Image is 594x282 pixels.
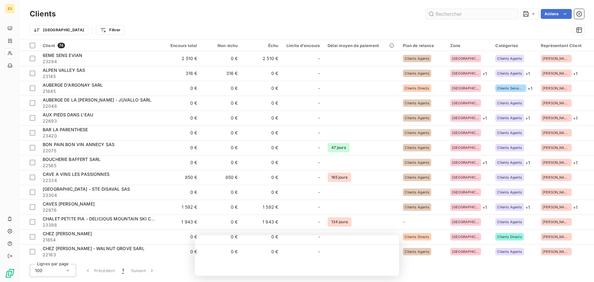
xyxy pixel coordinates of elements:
span: [GEOGRAPHIC_DATA] [452,57,479,60]
span: Clients Agents [497,176,522,179]
span: [PERSON_NAME] [543,101,570,105]
td: 0 € [241,111,282,125]
span: - [318,130,320,136]
td: 0 € [161,229,201,244]
span: 22075 [43,148,157,154]
span: + 1 [573,70,578,77]
span: Clients Agents [497,220,522,224]
div: Délai moyen de paiement [328,43,396,48]
span: Clients Agents [405,131,429,135]
h3: Clients [30,8,56,20]
td: 0 € [201,185,241,200]
span: + 1 [482,70,487,77]
span: - [403,219,405,224]
span: Clients Agents [497,205,522,209]
span: 23145 [43,73,157,80]
span: [PERSON_NAME] [543,220,570,224]
td: 0 € [241,140,282,155]
span: Clients Agents [405,116,429,120]
span: - [318,174,320,180]
span: + 1 [525,70,530,77]
span: [GEOGRAPHIC_DATA] [452,131,479,135]
span: - [318,145,320,151]
td: 0 € [201,140,241,155]
td: 0 € [241,125,282,140]
span: [PERSON_NAME] [543,176,570,179]
div: Zone [450,43,488,48]
span: Clients Agents [497,190,522,194]
span: [PERSON_NAME] [543,86,570,90]
div: Échu [245,43,278,48]
iframe: Enquête de LeanPay [195,235,399,276]
span: [PERSON_NAME] [543,205,570,209]
td: 0 € [201,200,241,215]
td: 850 € [161,170,201,185]
span: [PERSON_NAME] [543,131,570,135]
span: - [318,219,320,225]
td: 0 € [201,155,241,170]
span: [PERSON_NAME] [543,235,570,239]
span: - [318,115,320,121]
span: 22048 [43,103,157,109]
div: Représentant Client [541,43,590,48]
td: 0 € [241,66,282,81]
span: + 1 [482,204,487,210]
span: [PERSON_NAME] [543,57,570,60]
span: - [318,85,320,91]
span: CAVE A VINS LES PASSIONNES [43,171,110,177]
button: Suivant [127,264,159,277]
span: 22163 [43,252,157,258]
td: 0 € [241,155,282,170]
span: AUBERGE DE LA [PERSON_NAME] - JUVALLO SARL [43,97,151,102]
span: BAR LA PARENTHESE [43,127,88,132]
button: Précédent [81,264,118,277]
span: - [318,55,320,62]
span: Clients Agents [497,146,522,150]
button: 1 [118,264,127,277]
span: [GEOGRAPHIC_DATA] [452,190,479,194]
td: 0 € [161,155,201,170]
span: Clients Agents [497,161,522,164]
span: - [318,100,320,106]
span: 23398 [43,222,157,228]
span: 74 [58,43,65,48]
span: [GEOGRAPHIC_DATA] [452,161,479,164]
span: 23294 [43,59,157,65]
span: 22334 [43,177,157,184]
span: Clients Agents [405,190,429,194]
span: + 1 [525,204,530,210]
td: 1 592 € [241,200,282,215]
span: - [318,234,320,240]
span: [PERSON_NAME] [543,250,570,254]
span: + 1 [482,159,487,166]
span: 100 [35,267,42,274]
span: 165 jours [328,173,351,182]
span: [GEOGRAPHIC_DATA] [452,235,479,239]
span: [GEOGRAPHIC_DATA] [452,101,479,105]
span: Clients Agents [405,57,429,60]
span: [GEOGRAPHIC_DATA] [452,86,479,90]
span: + 1 [573,204,578,210]
td: 0 € [241,96,282,111]
span: Clients Agents [497,250,522,254]
span: [PERSON_NAME] [543,190,570,194]
span: - [318,159,320,166]
span: AUX PIEDS DANS L'EAU [43,112,93,117]
span: - [318,189,320,195]
span: + 1 [527,85,532,92]
span: 6EME SENS EVIAN [43,53,82,58]
button: [GEOGRAPHIC_DATA] [30,25,88,35]
span: CHEZ [PERSON_NAME] [43,231,92,236]
div: ES [5,4,15,14]
span: Clients Agents [497,131,522,135]
span: 23304 [43,192,157,198]
td: 0 € [201,111,241,125]
span: - [318,204,320,210]
span: CHEZ [PERSON_NAME] - WALNUT GROVE SARL [43,246,144,251]
input: Rechercher [426,9,519,19]
td: 1 592 € [161,200,201,215]
td: 0 € [161,244,201,259]
span: Clients Agents [497,72,522,75]
span: 134 jours [328,217,351,227]
span: 22565 [43,163,157,169]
